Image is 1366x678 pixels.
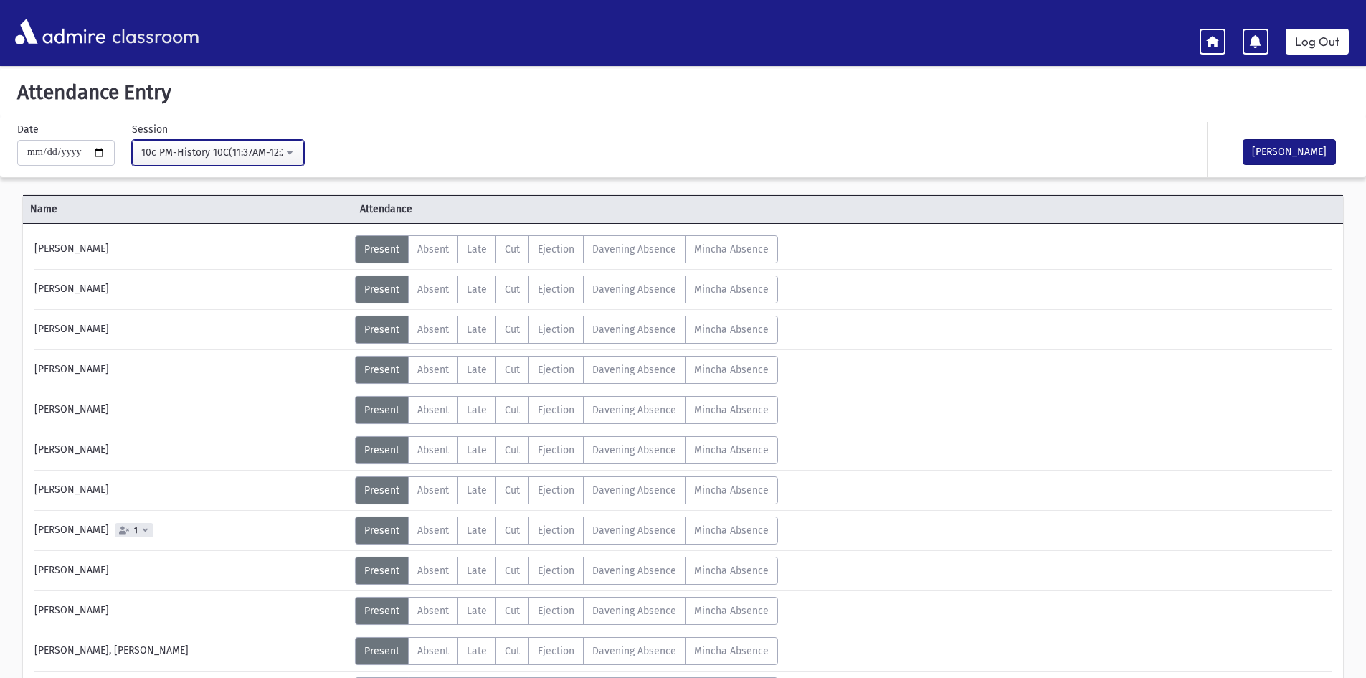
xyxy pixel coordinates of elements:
[17,122,39,137] label: Date
[417,243,449,255] span: Absent
[355,436,778,464] div: AttTypes
[417,283,449,296] span: Absent
[364,605,399,617] span: Present
[467,404,487,416] span: Late
[364,524,399,537] span: Present
[467,364,487,376] span: Late
[27,276,355,303] div: [PERSON_NAME]
[11,80,1355,105] h5: Attendance Entry
[1286,29,1349,55] a: Log Out
[355,597,778,625] div: AttTypes
[131,526,141,535] span: 1
[505,324,520,336] span: Cut
[694,404,769,416] span: Mincha Absence
[27,476,355,504] div: [PERSON_NAME]
[467,645,487,657] span: Late
[592,444,676,456] span: Davening Absence
[538,524,574,537] span: Ejection
[694,605,769,617] span: Mincha Absence
[417,605,449,617] span: Absent
[505,524,520,537] span: Cut
[467,484,487,496] span: Late
[417,364,449,376] span: Absent
[353,202,683,217] span: Attendance
[27,235,355,263] div: [PERSON_NAME]
[694,364,769,376] span: Mincha Absence
[355,557,778,585] div: AttTypes
[355,517,778,545] div: AttTypes
[1243,139,1336,165] button: [PERSON_NAME]
[694,243,769,255] span: Mincha Absence
[505,283,520,296] span: Cut
[417,324,449,336] span: Absent
[592,324,676,336] span: Davening Absence
[364,404,399,416] span: Present
[417,524,449,537] span: Absent
[505,645,520,657] span: Cut
[417,484,449,496] span: Absent
[364,243,399,255] span: Present
[592,404,676,416] span: Davening Absence
[417,404,449,416] span: Absent
[27,597,355,625] div: [PERSON_NAME]
[467,524,487,537] span: Late
[538,484,574,496] span: Ejection
[467,324,487,336] span: Late
[592,283,676,296] span: Davening Absence
[467,605,487,617] span: Late
[538,605,574,617] span: Ejection
[23,202,353,217] span: Name
[364,324,399,336] span: Present
[364,645,399,657] span: Present
[538,364,574,376] span: Ejection
[505,364,520,376] span: Cut
[505,605,520,617] span: Cut
[355,637,778,665] div: AttTypes
[364,364,399,376] span: Present
[11,15,109,48] img: AdmirePro
[355,316,778,344] div: AttTypes
[467,283,487,296] span: Late
[417,444,449,456] span: Absent
[355,276,778,303] div: AttTypes
[364,283,399,296] span: Present
[538,444,574,456] span: Ejection
[364,444,399,456] span: Present
[364,484,399,496] span: Present
[27,436,355,464] div: [PERSON_NAME]
[592,364,676,376] span: Davening Absence
[27,396,355,424] div: [PERSON_NAME]
[538,324,574,336] span: Ejection
[27,316,355,344] div: [PERSON_NAME]
[505,484,520,496] span: Cut
[355,356,778,384] div: AttTypes
[538,283,574,296] span: Ejection
[132,140,304,166] button: 10c PM-History 10C(11:37AM-12:20PM)
[505,243,520,255] span: Cut
[538,243,574,255] span: Ejection
[467,444,487,456] span: Late
[27,637,355,665] div: [PERSON_NAME], [PERSON_NAME]
[538,645,574,657] span: Ejection
[27,356,355,384] div: [PERSON_NAME]
[141,145,283,160] div: 10c PM-History 10C(11:37AM-12:20PM)
[467,243,487,255] span: Late
[355,235,778,263] div: AttTypes
[694,565,769,577] span: Mincha Absence
[417,565,449,577] span: Absent
[694,484,769,496] span: Mincha Absence
[592,605,676,617] span: Davening Absence
[592,565,676,577] span: Davening Absence
[538,565,574,577] span: Ejection
[355,476,778,504] div: AttTypes
[694,324,769,336] span: Mincha Absence
[467,565,487,577] span: Late
[538,404,574,416] span: Ejection
[505,565,520,577] span: Cut
[417,645,449,657] span: Absent
[592,243,676,255] span: Davening Absence
[27,517,355,545] div: [PERSON_NAME]
[505,404,520,416] span: Cut
[364,565,399,577] span: Present
[355,396,778,424] div: AttTypes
